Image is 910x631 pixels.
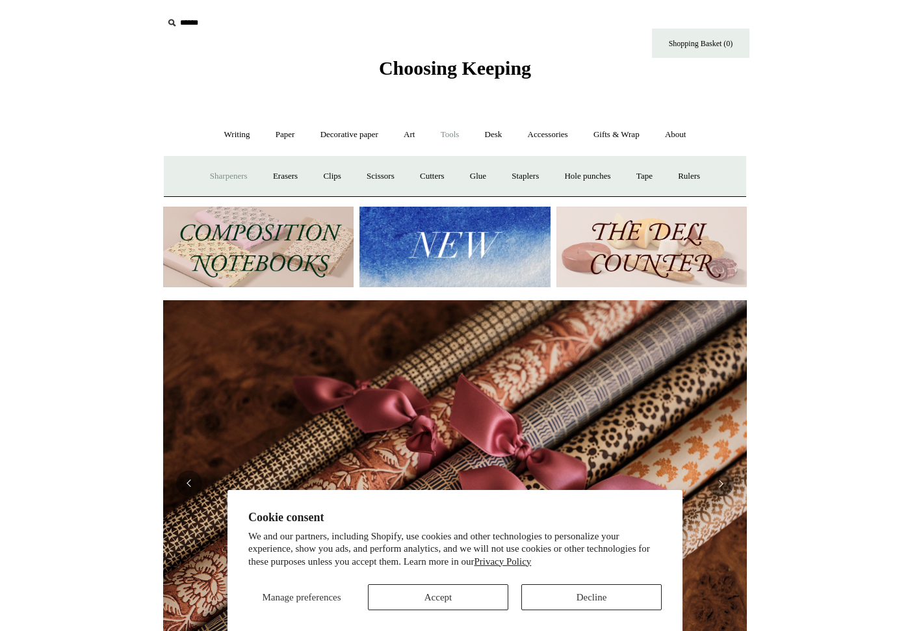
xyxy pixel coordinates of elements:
a: Choosing Keeping [379,68,531,77]
a: Sharpeners [198,159,259,194]
a: Shopping Basket (0) [652,29,749,58]
button: Decline [521,584,662,610]
a: Writing [213,118,262,152]
p: We and our partners, including Shopify, use cookies and other technologies to personalize your ex... [248,530,662,569]
a: Staplers [500,159,551,194]
img: The Deli Counter [556,207,747,288]
img: 202302 Composition ledgers.jpg__PID:69722ee6-fa44-49dd-a067-31375e5d54ec [163,207,354,288]
a: Erasers [261,159,309,194]
button: Next [708,470,734,496]
a: Scissors [355,159,406,194]
a: Clips [311,159,352,194]
a: Tape [625,159,664,194]
img: New.jpg__PID:f73bdf93-380a-4a35-bcfe-7823039498e1 [359,207,550,288]
h2: Cookie consent [248,511,662,524]
a: Hole punches [552,159,622,194]
a: Desk [473,118,514,152]
a: Rulers [666,159,712,194]
button: Manage preferences [248,584,355,610]
a: Privacy Policy [474,556,531,567]
button: Previous [176,470,202,496]
a: Gifts & Wrap [582,118,651,152]
a: Decorative paper [309,118,390,152]
span: Manage preferences [262,592,341,602]
a: About [653,118,698,152]
a: Glue [458,159,498,194]
a: Tools [429,118,471,152]
a: Cutters [408,159,456,194]
button: Accept [368,584,508,610]
a: Accessories [516,118,580,152]
a: Paper [264,118,307,152]
span: Choosing Keeping [379,57,531,79]
a: Art [392,118,426,152]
